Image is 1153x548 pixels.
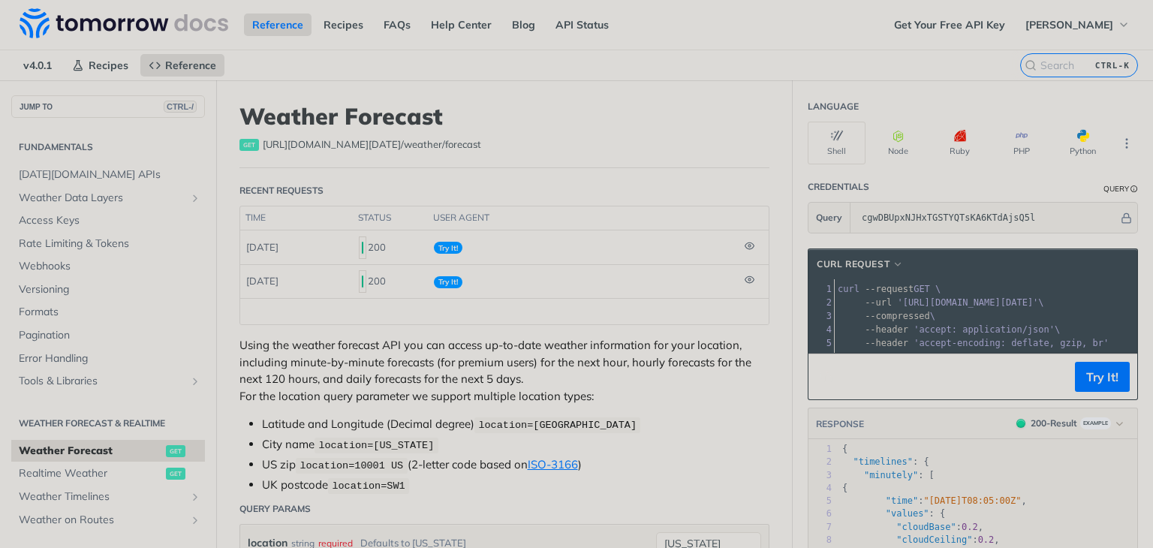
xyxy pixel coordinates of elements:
[1025,59,1037,71] svg: Search
[423,14,500,36] a: Help Center
[332,480,405,492] span: location=SW1
[11,279,205,301] a: Versioning
[165,59,216,72] span: Reference
[19,489,185,504] span: Weather Timelines
[362,242,363,254] span: 200
[897,297,1038,308] span: '[URL][DOMAIN_NAME][DATE]'
[19,351,201,366] span: Error Handling
[864,470,918,480] span: "minutely"
[1103,183,1129,194] div: Query
[808,469,832,482] div: 3
[1054,122,1112,164] button: Python
[11,324,205,347] a: Pagination
[1025,18,1113,32] span: [PERSON_NAME]
[869,122,927,164] button: Node
[923,495,1021,506] span: "[DATE]T08:05:00Z"
[19,236,201,251] span: Rate Limiting & Tokens
[239,103,769,130] h1: Weather Forecast
[1091,58,1133,73] kbd: CTRL-K
[189,375,201,387] button: Show subpages for Tools & Libraries
[842,456,929,467] span: : {
[19,213,201,228] span: Access Keys
[19,466,162,481] span: Realtime Weather
[11,209,205,232] a: Access Keys
[808,323,834,336] div: 4
[11,348,205,370] a: Error Handling
[244,14,312,36] a: Reference
[808,309,834,323] div: 3
[886,14,1013,36] a: Get Your Free API Key
[11,301,205,324] a: Formats
[20,8,228,38] img: Tomorrow.io Weather API Docs
[262,456,769,474] li: US zip (2-letter code based on )
[239,337,769,405] p: Using the weather forecast API you can access up-to-date weather information for your location, i...
[434,276,462,288] span: Try It!
[838,311,935,321] span: \
[808,122,866,164] button: Shell
[842,522,983,532] span: : ,
[262,477,769,494] li: UK postcode
[838,284,859,294] span: curl
[11,417,205,430] h2: Weather Forecast & realtime
[914,338,1109,348] span: 'accept-encoding: deflate, gzip, br'
[11,233,205,255] a: Rate Limiting & Tokens
[853,456,912,467] span: "timelines"
[1017,14,1138,36] button: [PERSON_NAME]
[11,187,205,209] a: Weather Data LayersShow subpages for Weather Data Layers
[816,417,864,431] button: RESPONSE
[812,257,908,272] button: cURL Request
[817,257,890,271] span: cURL Request
[842,495,1027,506] span: : ,
[854,203,1119,233] input: apikey
[19,444,162,459] span: Weather Forecast
[19,374,185,389] span: Tools & Libraries
[15,54,60,77] span: v4.0.1
[886,495,918,506] span: "time"
[808,100,859,113] div: Language
[962,522,978,532] span: 0.2
[1120,137,1133,150] svg: More ellipsis
[239,139,259,151] span: get
[164,101,197,113] span: CTRL-/
[1130,185,1138,193] i: Information
[808,521,832,534] div: 7
[64,54,137,77] a: Recipes
[838,284,941,294] span: GET \
[865,311,930,321] span: --compressed
[808,495,832,507] div: 5
[239,502,311,516] div: Query Params
[359,269,422,294] div: 200
[914,324,1055,335] span: 'accept: application/json'
[428,206,739,230] th: user agent
[19,167,201,182] span: [DATE][DOMAIN_NAME] APIs
[808,296,834,309] div: 2
[992,122,1050,164] button: PHP
[189,491,201,503] button: Show subpages for Weather Timelines
[816,211,842,224] span: Query
[838,297,1044,308] span: \
[808,443,832,456] div: 1
[11,440,205,462] a: Weather Forecastget
[865,297,892,308] span: --url
[528,457,578,471] a: ISO-3166
[263,137,481,152] span: https://api.tomorrow.io/v4/weather/forecast
[842,534,1000,545] span: : ,
[808,282,834,296] div: 1
[842,470,935,480] span: : [
[19,513,185,528] span: Weather on Routes
[246,241,278,253] span: [DATE]
[478,420,637,431] span: location=[GEOGRAPHIC_DATA]
[239,184,324,197] div: Recent Requests
[353,206,428,230] th: status
[189,192,201,204] button: Show subpages for Weather Data Layers
[359,235,422,260] div: 200
[838,324,1060,335] span: \
[1016,419,1025,428] span: 200
[11,255,205,278] a: Webhooks
[19,282,201,297] span: Versioning
[11,486,205,508] a: Weather TimelinesShow subpages for Weather Timelines
[262,416,769,433] li: Latitude and Longitude (Decimal degree)
[11,164,205,186] a: [DATE][DOMAIN_NAME] APIs
[808,336,834,350] div: 5
[978,534,995,545] span: 0.2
